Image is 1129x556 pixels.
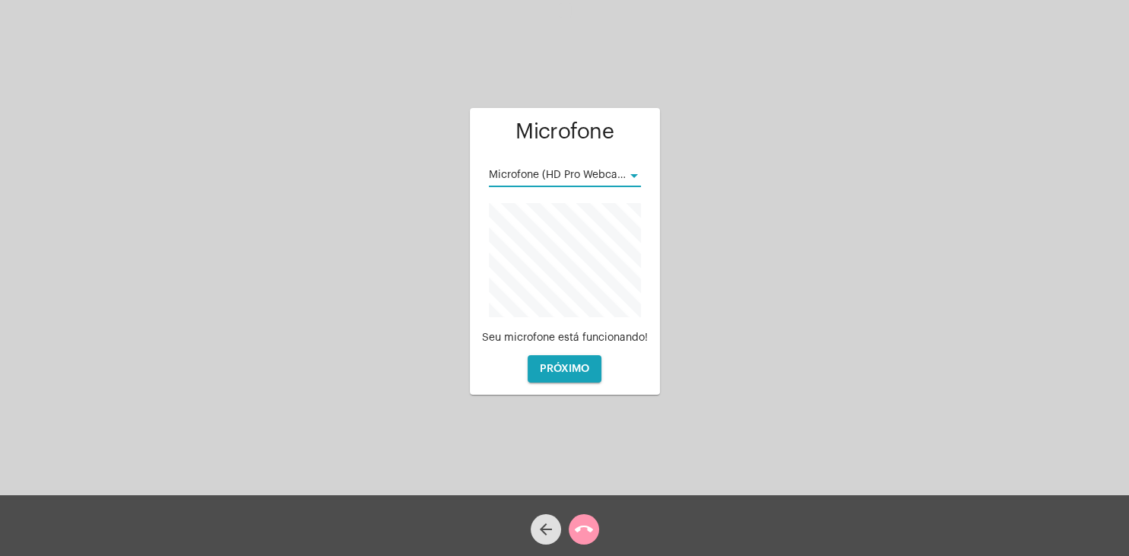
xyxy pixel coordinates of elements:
[482,332,648,344] div: Seu microfone está funcionando!
[482,120,648,144] h1: Microfone
[575,520,593,539] mat-icon: call_end
[528,355,601,383] button: PRÓXIMO
[489,170,662,180] span: Microfone (HD Pro Webcam C920)
[537,520,555,539] mat-icon: arrow_back
[540,364,589,374] span: PRÓXIMO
